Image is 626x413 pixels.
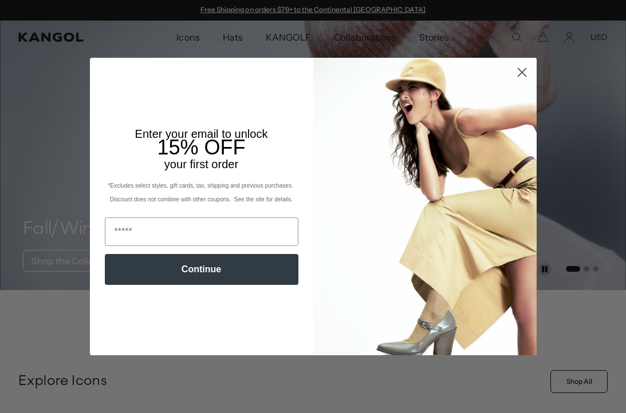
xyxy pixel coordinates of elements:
[135,128,268,140] span: Enter your email to unlock
[512,62,532,82] button: Close dialog
[105,254,298,285] button: Continue
[164,158,238,170] span: your first order
[105,217,298,246] input: Email
[157,136,245,159] span: 15% OFF
[313,58,537,355] img: 93be19ad-e773-4382-80b9-c9d740c9197f.jpeg
[108,182,294,202] span: *Excludes select styles, gift cards, tax, shipping and previous purchases. Discount does not comb...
